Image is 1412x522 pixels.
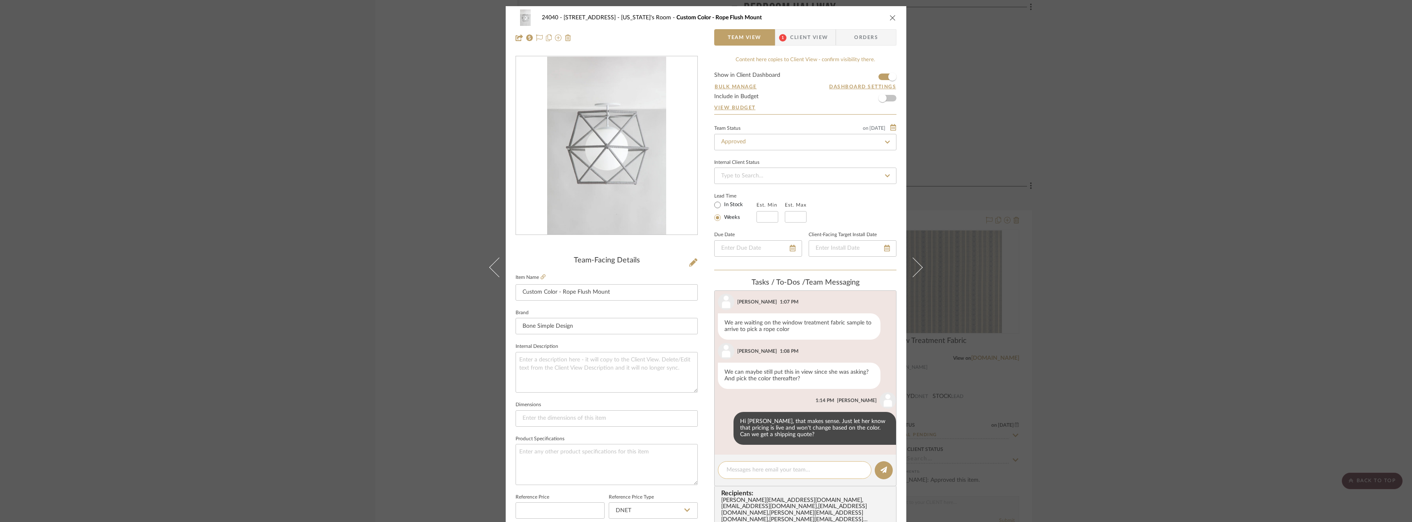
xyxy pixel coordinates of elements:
input: Type to Search… [714,134,896,150]
span: Client View [790,29,828,46]
img: user_avatar.png [718,294,734,310]
span: [US_STATE]'s Room [621,15,676,21]
div: team Messaging [714,278,896,287]
label: Weeks [722,214,740,221]
span: Recipients: [721,490,893,497]
div: Content here copies to Client View - confirm visibility there. [714,56,896,64]
div: Internal Client Status [714,161,759,165]
span: on [863,126,869,131]
button: Dashboard Settings [829,83,896,90]
label: Lead Time [714,192,756,200]
input: Type to Search… [714,168,896,184]
span: [DATE] [869,125,886,131]
div: We can maybe still put this in view since she was asking? And pick the color thereafter? [718,363,880,389]
label: Due Date [714,233,735,237]
button: Bulk Manage [714,83,757,90]
img: 244f3b80-d092-459b-a22f-13d40566ffba_436x436.jpg [547,57,666,235]
div: 1:07 PM [780,298,798,306]
span: Tasks / To-Dos / [752,279,805,286]
div: [PERSON_NAME] [837,397,877,404]
span: 24040 - [STREET_ADDRESS] [542,15,621,21]
label: In Stock [722,201,743,209]
div: We are waiting on the window treatment fabric sample to arrive to pick a rope color [718,313,880,340]
input: Enter the dimensions of this item [516,410,698,427]
img: user_avatar.png [718,343,734,359]
input: Enter Due Date [714,240,802,257]
div: [PERSON_NAME] [737,347,777,355]
mat-radio-group: Select item type [714,200,756,223]
div: 1:08 PM [780,347,798,355]
label: Client-Facing Target Install Date [809,233,877,237]
label: Est. Min [756,202,777,208]
div: Hi [PERSON_NAME], that makes sense. Just let her know that pricing is live and won't change based... [734,412,896,445]
a: View Budget [714,104,896,111]
img: 244f3b80-d092-459b-a22f-13d40566ffba_48x40.jpg [516,9,535,26]
span: 1 [779,34,786,41]
span: Orders [845,29,887,46]
span: Custom Color - Rope Flush Mount [676,15,762,21]
label: Brand [516,311,529,315]
label: Dimensions [516,403,541,407]
input: Enter Brand [516,318,698,334]
input: Enter Install Date [809,240,896,257]
label: Est. Max [785,202,807,208]
div: [PERSON_NAME] [737,298,777,306]
label: Reference Price [516,495,549,499]
input: Enter Item Name [516,284,698,301]
div: 1:14 PM [816,397,834,404]
label: Internal Description [516,345,558,349]
img: Remove from project [565,34,571,41]
div: 0 [516,57,697,235]
div: Team-Facing Details [516,256,698,265]
button: close [889,14,896,21]
label: Item Name [516,274,546,281]
label: Reference Price Type [609,495,654,499]
div: Team Status [714,126,740,131]
img: user_avatar.png [880,392,896,409]
label: Product Specifications [516,437,564,441]
span: Team View [728,29,761,46]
